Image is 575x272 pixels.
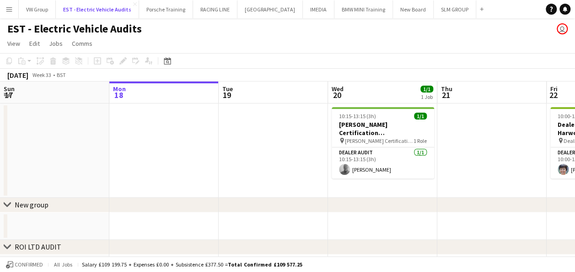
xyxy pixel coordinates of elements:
span: Wed [332,85,344,93]
div: BST [57,71,66,78]
div: Salary £109 199.75 + Expenses £0.00 + Subsistence £377.50 = [82,261,302,268]
button: SLM GROUP [434,0,476,18]
button: Confirmed [5,260,44,270]
span: 21 [440,90,452,100]
span: Week 33 [30,71,53,78]
span: Jobs [49,39,63,48]
span: Sun [4,85,15,93]
span: 22 [549,90,558,100]
span: Fri [550,85,558,93]
button: EST - Electric Vehicle Audits [56,0,139,18]
div: 1 Job [421,93,433,100]
span: Edit [29,39,40,48]
span: Mon [113,85,126,93]
span: Total Confirmed £109 577.25 [228,261,302,268]
button: [GEOGRAPHIC_DATA] [237,0,303,18]
span: 19 [221,90,233,100]
span: 20 [330,90,344,100]
h1: EST - Electric Vehicle Audits [7,22,142,36]
button: IMEDIA [303,0,334,18]
span: Confirmed [15,261,43,268]
app-job-card: 10:15-13:15 (3h)1/1[PERSON_NAME] Certification [PERSON_NAME] KIA Peterborough AB42 1BN 200825 101... [332,107,434,179]
span: 1 Role [414,137,427,144]
div: [DATE] [7,71,28,80]
div: New group [15,200,48,209]
a: Edit [26,38,43,49]
span: 1/1 [414,113,427,120]
span: 1/1 [420,86,433,92]
div: ROI LTD AUDIT [15,242,61,251]
span: 10:15-13:15 (3h) [339,113,376,120]
span: 17 [2,90,15,100]
span: All jobs [52,261,74,268]
span: Comms [72,39,92,48]
h3: [PERSON_NAME] Certification [PERSON_NAME] KIA Peterborough AB42 1BN 200825 1015 [332,120,434,137]
app-card-role: Dealer Audit1/110:15-13:15 (3h)[PERSON_NAME] [332,147,434,179]
app-user-avatar: Lisa Fretwell [557,23,568,34]
button: BMW MINI Training [334,0,393,18]
button: RACING LINE [193,0,237,18]
span: [PERSON_NAME] Certification [PERSON_NAME] KIA Peterborough AB42 1BN 200825 1015 [345,137,414,144]
span: 18 [112,90,126,100]
span: View [7,39,20,48]
span: Thu [441,85,452,93]
button: New Board [393,0,434,18]
a: Comms [68,38,96,49]
button: VW Group [19,0,56,18]
button: Porsche Training [139,0,193,18]
span: Tue [222,85,233,93]
a: View [4,38,24,49]
a: Jobs [45,38,66,49]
